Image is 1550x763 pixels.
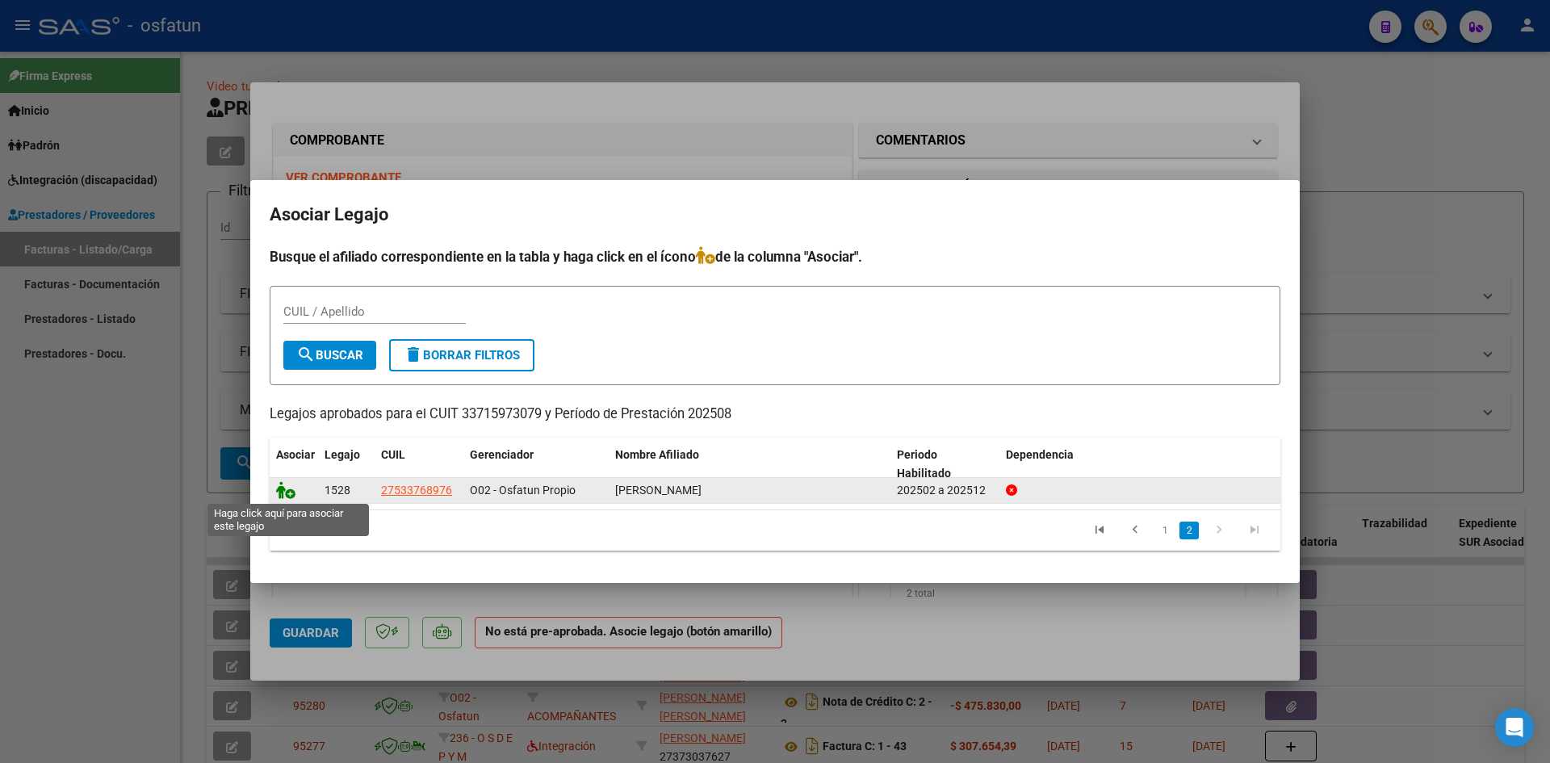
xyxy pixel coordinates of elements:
button: Borrar Filtros [389,339,534,371]
div: 202502 a 202512 [897,481,993,500]
span: 1528 [325,484,350,497]
datatable-header-cell: Gerenciador [463,438,609,491]
span: 27533768976 [381,484,452,497]
datatable-header-cell: Nombre Afiliado [609,438,890,491]
datatable-header-cell: Periodo Habilitado [890,438,999,491]
datatable-header-cell: CUIL [375,438,463,491]
button: Buscar [283,341,376,370]
a: 2 [1179,522,1199,539]
span: Borrar Filtros [404,348,520,363]
span: Dependencia [1006,448,1074,461]
p: Legajos aprobados para el CUIT 33715973079 y Período de Prestación 202508 [270,405,1280,425]
span: Gerenciador [470,448,534,461]
span: Legajo [325,448,360,461]
h2: Asociar Legajo [270,199,1280,230]
h4: Busque el afiliado correspondiente en la tabla y haga click en el ícono de la columna "Asociar". [270,246,1280,267]
a: go to first page [1084,522,1115,539]
datatable-header-cell: Asociar [270,438,318,491]
span: CUIL [381,448,405,461]
a: go to last page [1239,522,1270,539]
a: 1 [1155,522,1175,539]
datatable-header-cell: Dependencia [999,438,1281,491]
a: go to next page [1204,522,1234,539]
datatable-header-cell: Legajo [318,438,375,491]
li: page 2 [1177,517,1201,544]
mat-icon: delete [404,345,423,364]
div: 6 registros [270,510,469,551]
span: Nombre Afiliado [615,448,699,461]
div: Open Intercom Messenger [1495,708,1534,747]
span: O02 - Osfatun Propio [470,484,576,497]
li: page 1 [1153,517,1177,544]
mat-icon: search [296,345,316,364]
a: go to previous page [1120,522,1150,539]
span: Buscar [296,348,363,363]
span: Asociar [276,448,315,461]
span: CARUSO PAULINA [615,484,702,497]
span: Periodo Habilitado [897,448,951,480]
